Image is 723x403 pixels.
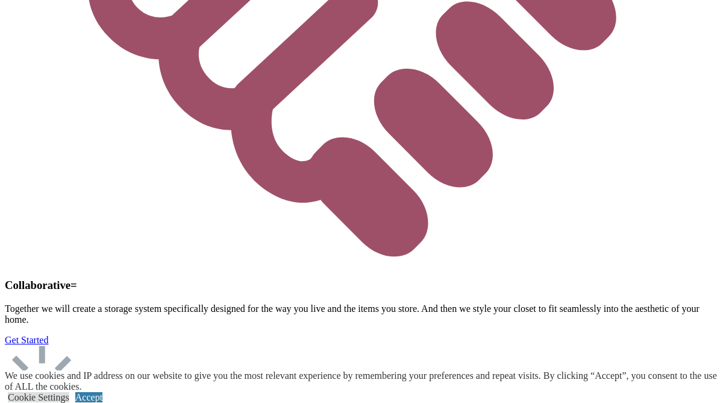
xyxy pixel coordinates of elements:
[8,392,69,402] a: Cookie Settings
[5,279,718,292] h3: Collaborative
[5,303,718,325] p: Together we will create a storage system specifically designed for the way you live and the items...
[70,279,77,291] span: =
[75,392,102,402] a: Accept
[5,335,48,345] a: Get Started
[5,370,723,392] div: We use cookies and IP address on our website to give you the most relevant experience by remember...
